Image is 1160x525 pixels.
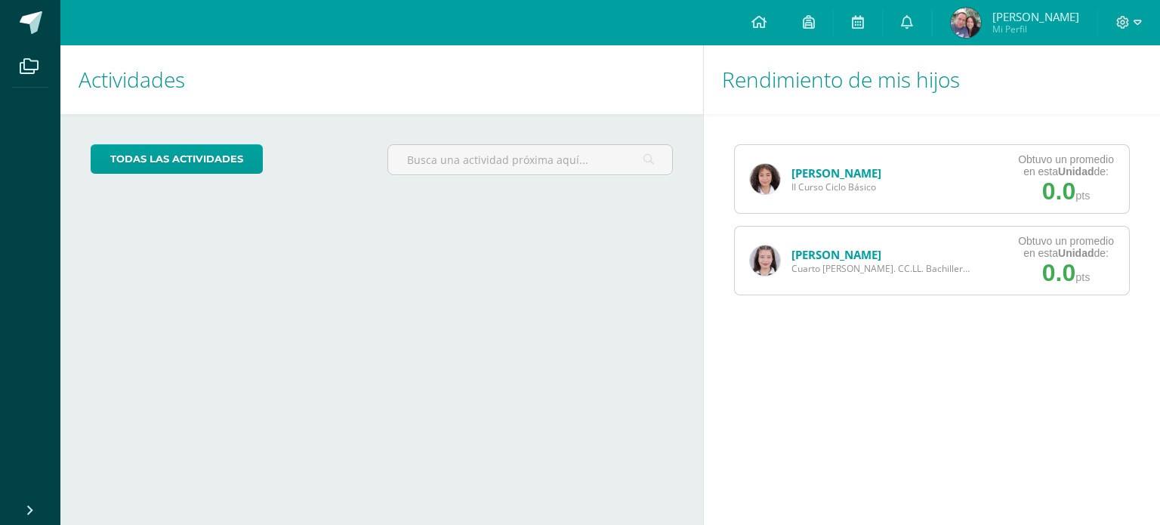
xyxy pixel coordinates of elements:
a: [PERSON_NAME] [791,247,881,262]
span: 0.0 [1042,178,1075,205]
span: Cuarto [PERSON_NAME]. CC.LL. Bachillerato [791,262,973,275]
span: pts [1075,271,1090,283]
span: [PERSON_NAME] [992,9,1079,24]
h1: Actividades [79,45,685,114]
span: pts [1075,190,1090,202]
span: 0.0 [1042,259,1075,286]
a: todas las Actividades [91,144,263,174]
div: Obtuvo un promedio en esta de: [1018,153,1114,178]
strong: Unidad [1058,165,1094,178]
img: e8c2b6d319e4969be13b1a7e463c9fc1.png [750,164,780,194]
img: b381bdac4676c95086dea37a46e4db4c.png [951,8,981,38]
img: 0feeb4fd18ff7cf07bffb035cb2a4ec3.png [750,246,780,276]
input: Busca una actividad próxima aquí... [388,145,671,174]
h1: Rendimiento de mis hijos [722,45,1142,114]
a: [PERSON_NAME] [791,165,881,181]
span: Mi Perfil [992,23,1079,36]
span: II Curso Ciclo Básico [791,181,881,193]
strong: Unidad [1058,247,1094,259]
div: Obtuvo un promedio en esta de: [1018,235,1114,259]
